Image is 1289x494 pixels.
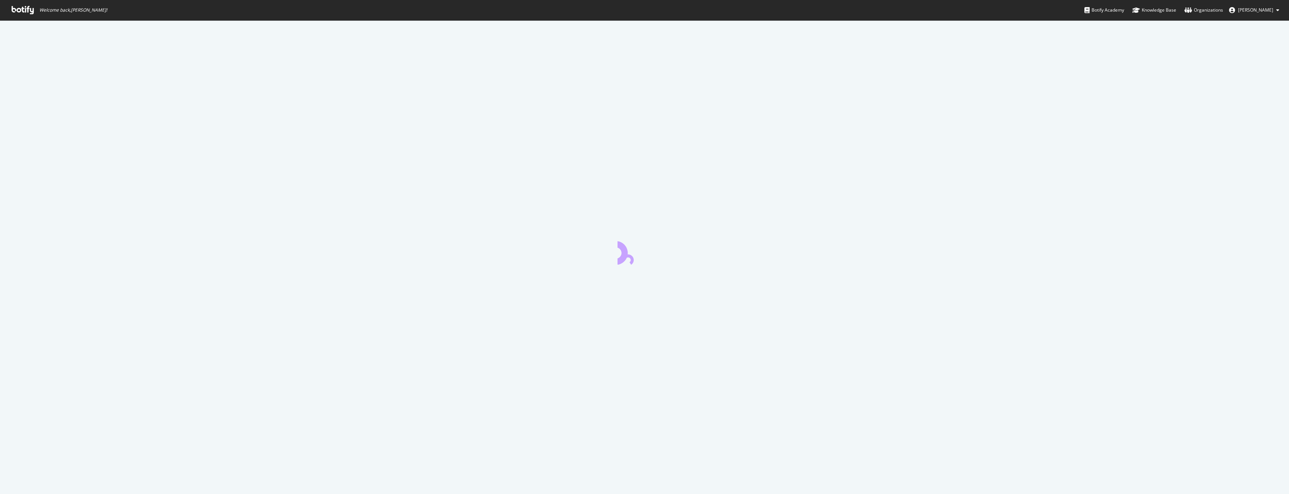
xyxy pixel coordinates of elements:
span: Welcome back, [PERSON_NAME] ! [39,7,107,13]
div: animation [618,238,671,265]
div: Knowledge Base [1132,6,1176,14]
span: Steve Valenza [1238,7,1273,13]
button: [PERSON_NAME] [1223,4,1285,16]
div: Botify Academy [1084,6,1124,14]
div: Organizations [1184,6,1223,14]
